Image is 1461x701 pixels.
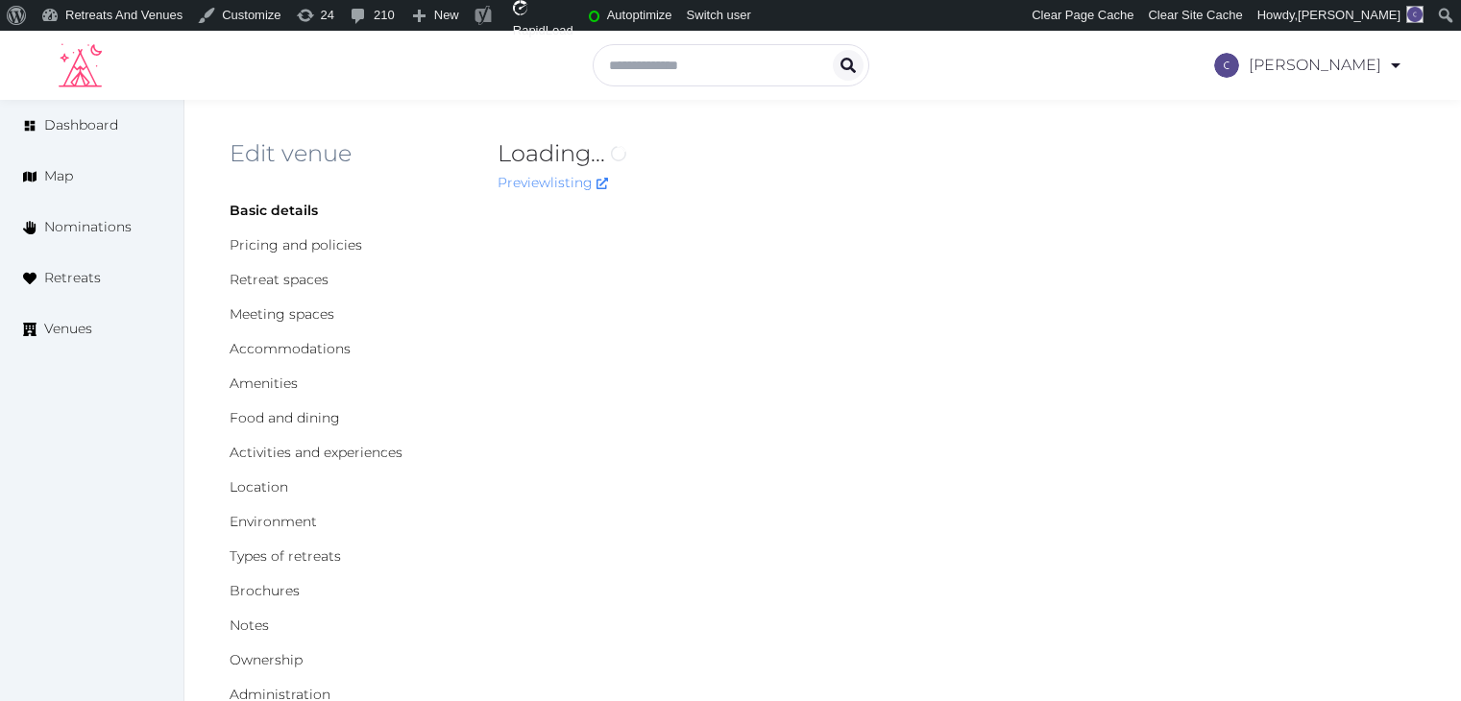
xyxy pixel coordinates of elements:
span: Retreats [44,268,101,288]
a: Amenities [230,375,298,392]
a: Location [230,478,288,496]
a: Pricing and policies [230,236,362,254]
span: Dashboard [44,115,118,135]
a: Ownership [230,651,303,668]
span: Clear Page Cache [1032,8,1133,22]
span: Venues [44,319,92,339]
a: Meeting spaces [230,305,334,323]
a: Activities and experiences [230,444,402,461]
a: Types of retreats [230,547,341,565]
a: Basic details [230,202,318,219]
span: Clear Site Cache [1148,8,1242,22]
a: Accommodations [230,340,351,357]
a: Environment [230,513,317,530]
a: [PERSON_NAME] [1214,38,1403,92]
h2: Edit venue [230,138,467,169]
a: Notes [230,616,269,634]
a: Preview listing [498,174,608,191]
a: Food and dining [230,409,340,426]
span: Map [44,166,73,186]
span: Nominations [44,217,132,237]
span: [PERSON_NAME] [1298,8,1400,22]
a: Brochures [230,582,300,599]
a: Retreat spaces [230,271,329,288]
h2: Loading... [498,138,1179,169]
